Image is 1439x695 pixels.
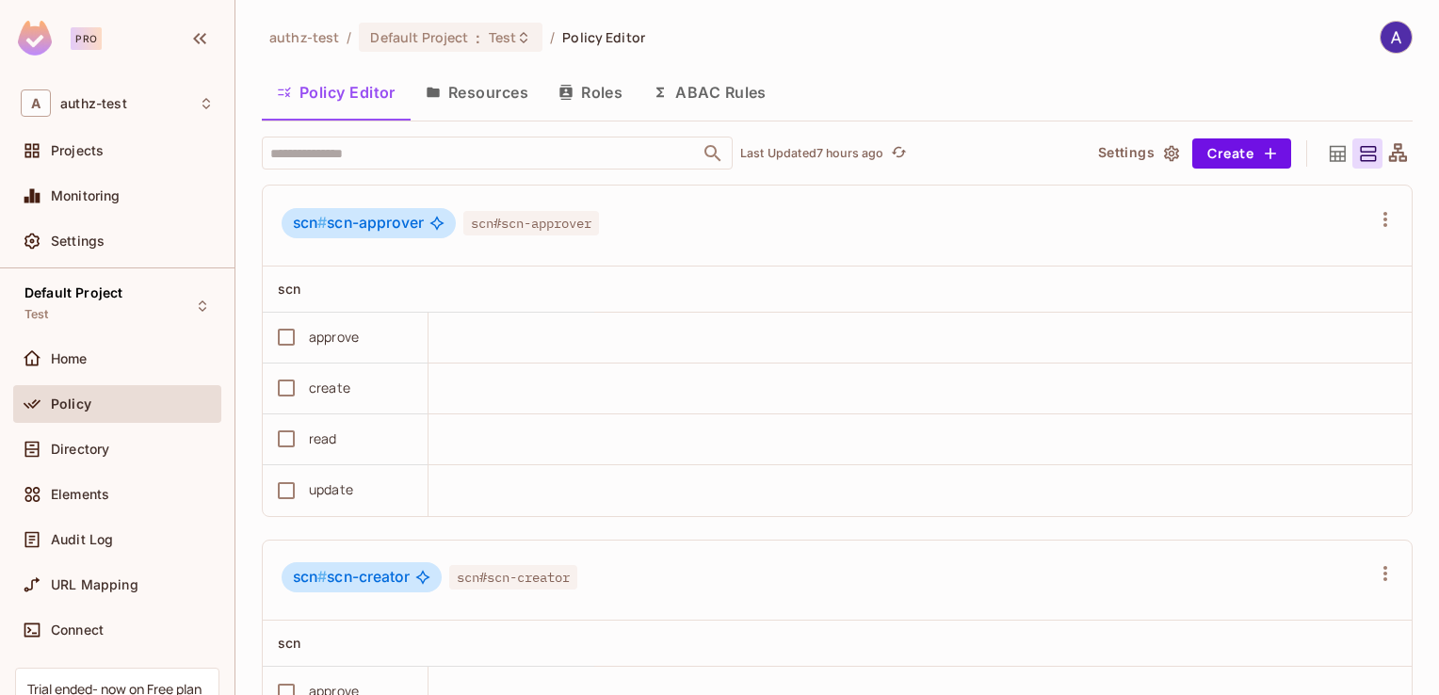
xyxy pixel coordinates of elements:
[475,30,481,45] span: :
[638,69,782,116] button: ABAC Rules
[1091,138,1185,169] button: Settings
[883,142,910,165] span: Click to refresh data
[51,442,109,457] span: Directory
[550,28,555,46] li: /
[309,428,337,449] div: read
[1381,22,1412,53] img: ASHISH SANDEY
[18,21,52,56] img: SReyMgAAAABJRU5ErkJggg==
[51,622,104,638] span: Connect
[449,565,577,590] span: scn#scn-creator
[463,211,599,235] span: scn#scn-approver
[51,487,109,502] span: Elements
[293,568,410,587] span: scn-creator
[309,327,359,347] div: approve
[21,89,51,117] span: A
[887,142,910,165] button: refresh
[489,28,517,46] span: Test
[293,568,327,586] span: scn
[543,69,638,116] button: Roles
[24,285,122,300] span: Default Project
[51,396,91,412] span: Policy
[293,214,327,232] span: scn
[262,69,411,116] button: Policy Editor
[278,281,300,297] span: scn
[562,28,645,46] span: Policy Editor
[51,532,113,547] span: Audit Log
[51,234,105,249] span: Settings
[309,378,350,398] div: create
[24,307,49,322] span: Test
[51,577,138,592] span: URL Mapping
[51,188,121,203] span: Monitoring
[51,143,104,158] span: Projects
[370,28,468,46] span: Default Project
[411,69,543,116] button: Resources
[278,635,300,651] span: scn
[71,27,102,50] div: Pro
[891,144,907,163] span: refresh
[347,28,351,46] li: /
[700,140,726,167] button: Open
[317,214,327,232] span: #
[293,214,424,233] span: scn-approver
[740,146,883,161] p: Last Updated 7 hours ago
[309,479,353,500] div: update
[51,351,88,366] span: Home
[60,96,127,111] span: Workspace: authz-test
[1192,138,1291,169] button: Create
[269,28,339,46] span: the active workspace
[317,568,327,586] span: #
